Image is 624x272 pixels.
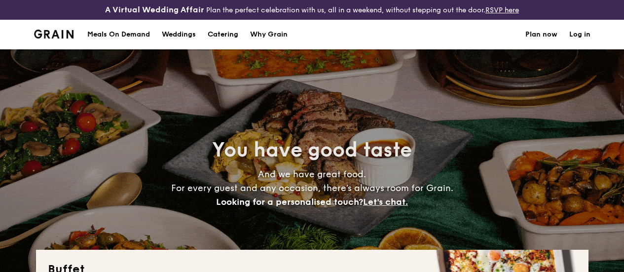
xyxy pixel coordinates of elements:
[105,4,204,16] h4: A Virtual Wedding Affair
[156,20,202,49] a: Weddings
[485,6,519,14] a: RSVP here
[87,20,150,49] div: Meals On Demand
[202,20,244,49] a: Catering
[250,20,288,49] div: Why Grain
[525,20,557,49] a: Plan now
[34,30,74,39] a: Logotype
[208,20,238,49] h1: Catering
[244,20,294,49] a: Why Grain
[162,20,196,49] div: Weddings
[363,196,408,207] span: Let's chat.
[104,4,520,16] div: Plan the perfect celebration with us, all in a weekend, without stepping out the door.
[569,20,590,49] a: Log in
[81,20,156,49] a: Meals On Demand
[34,30,74,39] img: Grain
